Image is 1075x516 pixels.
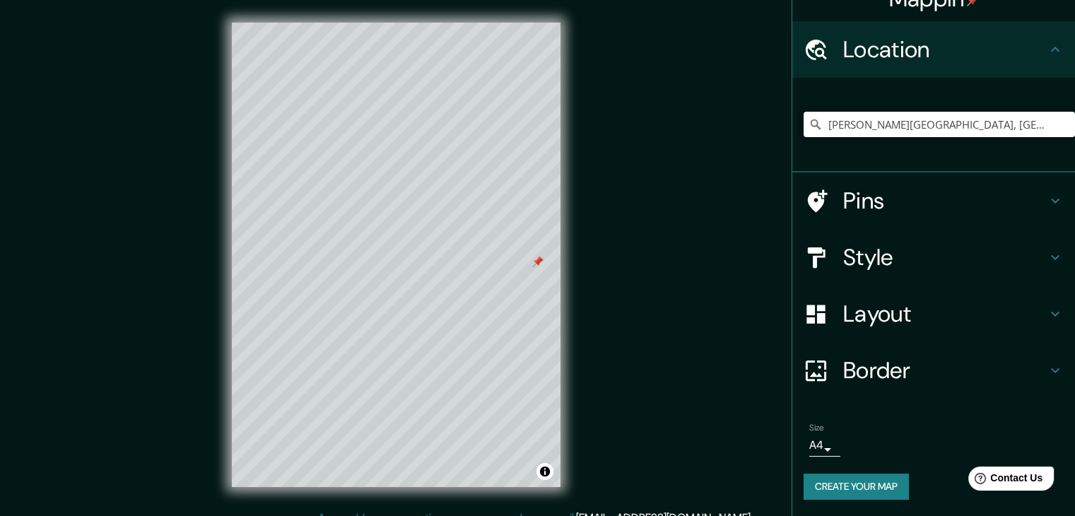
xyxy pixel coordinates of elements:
div: Layout [792,286,1075,342]
div: Pins [792,172,1075,229]
label: Size [809,422,824,434]
button: Create your map [804,474,909,500]
h4: Layout [843,300,1047,328]
div: Style [792,229,1075,286]
h4: Border [843,356,1047,385]
h4: Location [843,35,1047,64]
div: Location [792,21,1075,78]
h4: Pins [843,187,1047,215]
input: Pick your city or area [804,112,1075,137]
h4: Style [843,243,1047,271]
button: Toggle attribution [536,463,553,480]
div: Border [792,342,1075,399]
div: A4 [809,434,840,457]
iframe: Help widget launcher [949,461,1059,500]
